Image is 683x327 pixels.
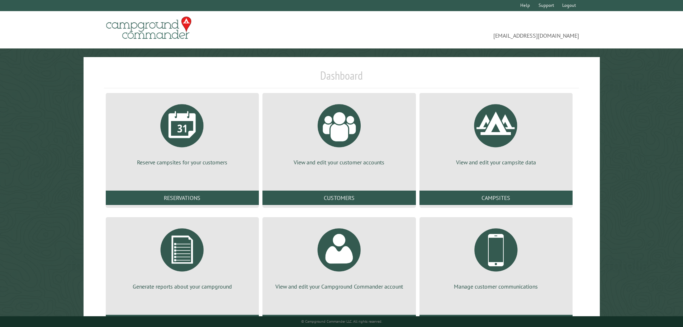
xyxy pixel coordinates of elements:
[301,319,382,324] small: © Campground Commander LLC. All rights reserved.
[104,14,194,42] img: Campground Commander
[104,69,579,88] h1: Dashboard
[114,158,250,166] p: Reserve campsites for your customers
[419,191,573,205] a: Campsites
[428,158,564,166] p: View and edit your campsite data
[114,223,250,290] a: Generate reports about your campground
[114,282,250,290] p: Generate reports about your campground
[428,223,564,290] a: Manage customer communications
[271,158,407,166] p: View and edit your customer accounts
[342,20,579,40] span: [EMAIL_ADDRESS][DOMAIN_NAME]
[428,99,564,166] a: View and edit your campsite data
[106,191,259,205] a: Reservations
[271,99,407,166] a: View and edit your customer accounts
[428,282,564,290] p: Manage customer communications
[271,223,407,290] a: View and edit your Campground Commander account
[262,191,416,205] a: Customers
[114,99,250,166] a: Reserve campsites for your customers
[271,282,407,290] p: View and edit your Campground Commander account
